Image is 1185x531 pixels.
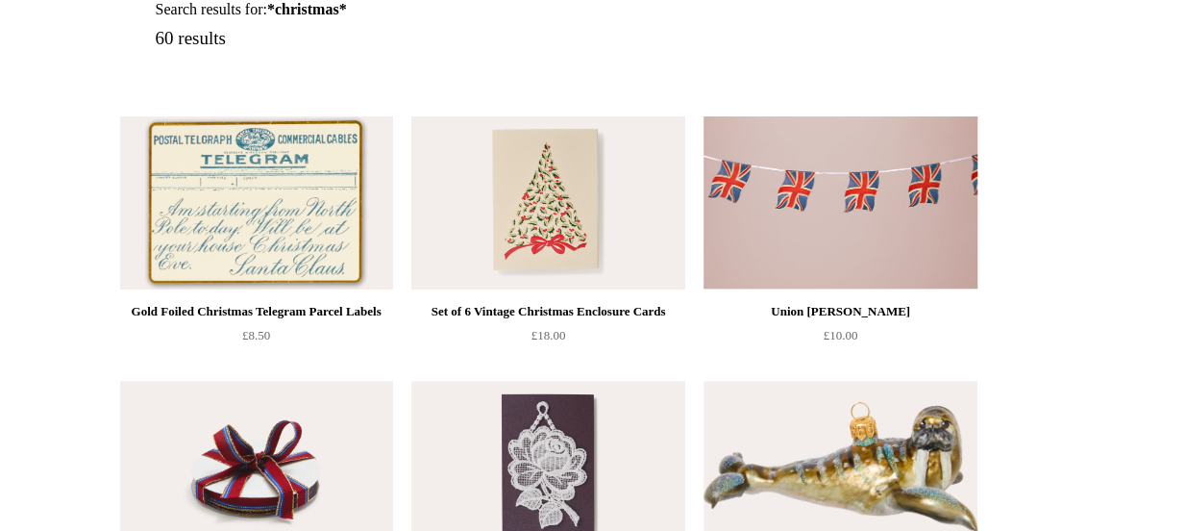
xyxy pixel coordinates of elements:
a: Set of 6 Vintage Christmas Enclosure Cards Set of 6 Vintage Christmas Enclosure Cards [411,116,684,290]
span: £10.00 [824,328,858,342]
a: Union Jack Bunting Union Jack Bunting [704,116,976,290]
strong: *christmas* [267,1,347,17]
div: Set of 6 Vintage Christmas Enclosure Cards [416,300,679,323]
a: Set of 6 Vintage Christmas Enclosure Cards £18.00 [411,300,684,379]
div: Union [PERSON_NAME] [708,300,972,323]
span: £8.50 [242,328,270,342]
div: Gold Foiled Christmas Telegram Parcel Labels [125,300,388,323]
span: £18.00 [531,328,566,342]
a: Gold Foiled Christmas Telegram Parcel Labels Gold Foiled Christmas Telegram Parcel Labels [120,116,393,290]
a: Union [PERSON_NAME] £10.00 [704,300,976,379]
img: Union Jack Bunting [704,116,976,290]
h5: 60 results [156,28,615,50]
img: Set of 6 Vintage Christmas Enclosure Cards [411,116,684,290]
a: Gold Foiled Christmas Telegram Parcel Labels £8.50 [120,300,393,379]
img: Gold Foiled Christmas Telegram Parcel Labels [120,116,393,290]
